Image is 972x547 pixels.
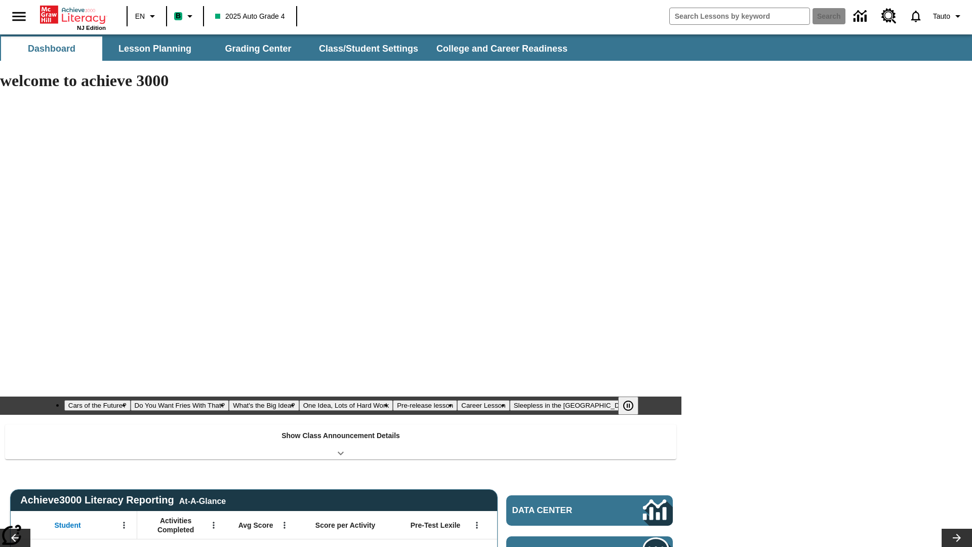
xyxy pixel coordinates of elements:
[411,521,461,530] span: Pre-Test Lexile
[670,8,809,24] input: search field
[933,11,950,22] span: Tauto
[311,36,426,61] button: Class/Student Settings
[428,36,576,61] button: College and Career Readiness
[4,2,34,31] button: Open side menu
[170,7,200,25] button: Boost Class color is mint green. Change class color
[618,397,638,415] button: Pause
[847,3,875,30] a: Data Center
[469,518,484,533] button: Open Menu
[135,11,145,22] span: EN
[875,3,903,30] a: Resource Center, Will open in new tab
[215,11,285,22] span: 2025 Auto Grade 4
[206,518,221,533] button: Open Menu
[929,7,968,25] button: Profile/Settings
[1,36,102,61] button: Dashboard
[104,36,206,61] button: Lesson Planning
[512,505,608,516] span: Data Center
[277,518,292,533] button: Open Menu
[64,400,131,411] button: Slide 1 Cars of the Future?
[618,397,649,415] div: Pause
[131,7,163,25] button: Language: EN, Select a language
[229,400,299,411] button: Slide 3 What's the Big Idea?
[208,36,309,61] button: Grading Center
[179,495,226,506] div: At-A-Glance
[315,521,376,530] span: Score per Activity
[299,400,393,411] button: Slide 4 One Idea, Lots of Hard Work
[142,516,209,534] span: Activities Completed
[5,424,676,459] div: Show Class Announcement Details
[510,400,638,411] button: Slide 7 Sleepless in the Animal Kingdom
[238,521,273,530] span: Avg Score
[457,400,509,411] button: Slide 6 Career Lesson
[77,25,106,31] span: NJ Edition
[176,10,181,22] span: B
[393,400,457,411] button: Slide 5 Pre-release lesson
[40,4,106,31] div: Home
[55,521,81,530] span: Student
[116,518,132,533] button: Open Menu
[903,3,929,29] a: Notifications
[506,495,673,526] a: Data Center
[131,400,229,411] button: Slide 2 Do You Want Fries With That?
[40,5,106,25] a: Home
[20,494,226,506] span: Achieve3000 Literacy Reporting
[942,529,972,547] button: Lesson carousel, Next
[281,431,400,441] p: Show Class Announcement Details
